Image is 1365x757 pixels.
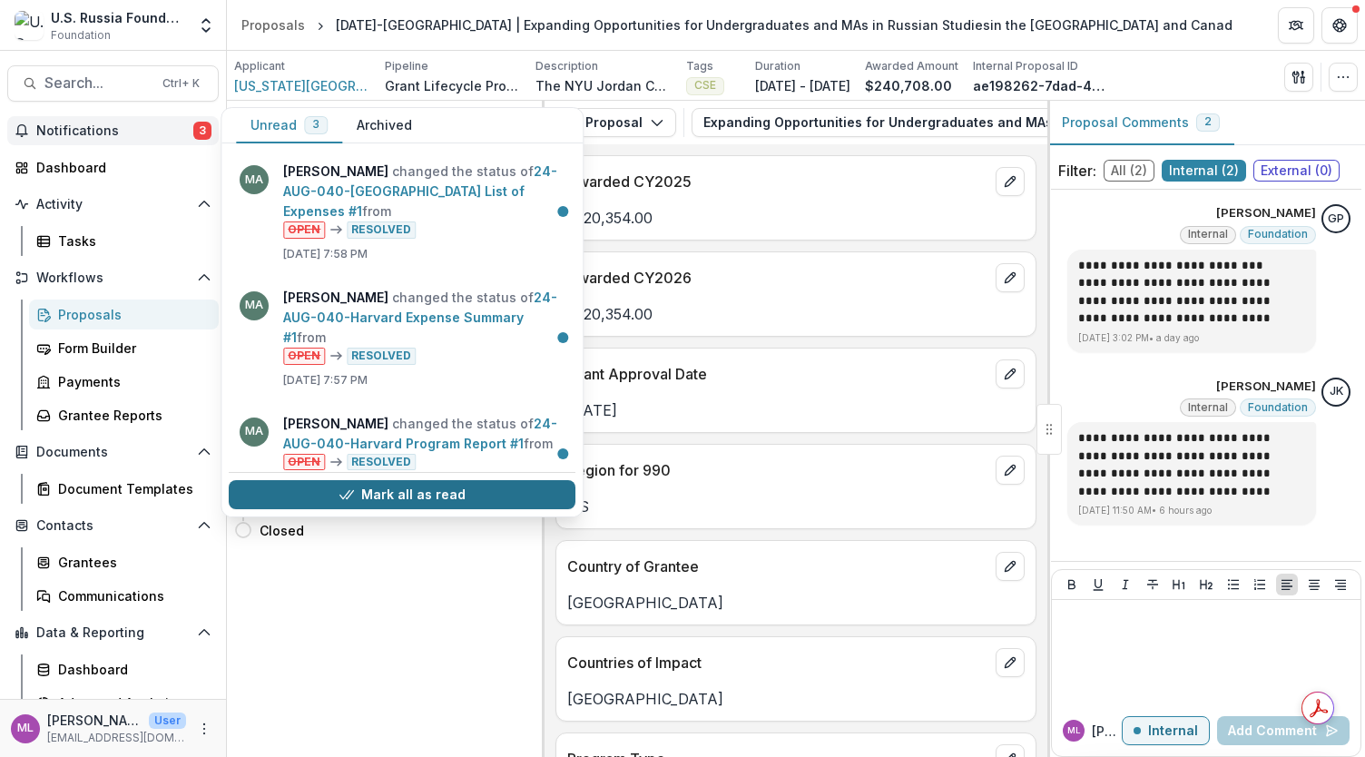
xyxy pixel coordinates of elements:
span: External ( 0 ) [1253,160,1340,182]
a: Communications [29,581,219,611]
div: Maria Lvova [1067,726,1081,735]
p: $120,354.00 [567,207,1025,229]
span: Search... [44,74,152,92]
button: edit [996,456,1025,485]
p: [DATE] - [DATE] [755,76,850,95]
div: Maria Lvova [17,723,34,734]
div: Form Builder [58,339,204,358]
button: Open Documents [7,437,219,467]
div: Communications [58,586,204,605]
p: Countries of Impact [567,652,988,673]
button: Strike [1142,574,1164,595]
button: Proposal [552,108,676,137]
button: Add Comment [1217,716,1350,745]
p: Pipeline [385,58,428,74]
span: All ( 2 ) [1104,160,1154,182]
p: changed the status of from [283,288,565,365]
button: Get Help [1321,7,1358,44]
button: Notifications3 [7,116,219,145]
button: Italicize [1115,574,1136,595]
p: Tags [686,58,713,74]
button: Open Activity [7,190,219,219]
button: Proposal Comments [1047,101,1234,145]
div: Grantee Reports [58,406,204,425]
span: 3 [312,118,319,131]
p: $240,708.00 [865,76,952,95]
p: $120,354.00 [567,303,1025,325]
p: Country of Grantee [567,555,988,577]
p: [PERSON_NAME] [1216,378,1316,396]
p: Filter: [1058,160,1096,182]
p: [GEOGRAPHIC_DATA] [567,688,1025,710]
button: edit [996,167,1025,196]
p: [PERSON_NAME] [47,711,142,730]
h4: Closed [260,521,304,540]
div: Dashboard [58,660,204,679]
a: Proposals [29,300,219,329]
nav: breadcrumb [234,12,1240,38]
span: Foundation [1248,401,1308,414]
span: Workflows [36,270,190,286]
p: [EMAIL_ADDRESS][DOMAIN_NAME] [47,730,186,746]
button: Archived [342,108,427,143]
div: [DATE]-[GEOGRAPHIC_DATA] | Expanding Opportunities for Undergraduates and MAs in Russian Studiesi... [336,15,1232,34]
div: Payments [58,372,204,391]
span: CSE [694,79,716,92]
p: Duration [755,58,800,74]
p: Internal [1148,723,1198,739]
p: The NYU Jordan Center for the Advanced Study of Russia plans to expand symposia for undergraduate... [535,76,672,95]
p: Applicant [234,58,285,74]
button: Open Data & Reporting [7,618,219,647]
div: Proposals [241,15,305,34]
div: Dashboard [36,158,204,177]
a: 24-AUG-040-[GEOGRAPHIC_DATA] List of Expenses #1 [283,163,557,219]
button: Unread [236,108,342,143]
p: [DATE] [567,399,1025,421]
p: changed the status of from [283,162,565,239]
button: Align Center [1303,574,1325,595]
span: Contacts [36,518,190,534]
p: [DATE] 3:02 PM • a day ago [1078,331,1305,345]
p: Awarded CY2025 [567,171,988,192]
a: Tasks [29,226,219,256]
button: Heading 1 [1168,574,1190,595]
p: US [567,496,1025,517]
button: Mark all as read [229,480,575,509]
div: Tasks [58,231,204,251]
span: 2 [1204,115,1212,128]
p: ae198262-7dad-4392-ab62-7807292ab2fa [973,76,1109,95]
p: [PERSON_NAME] [1092,722,1122,741]
a: Dashboard [29,654,219,684]
a: Advanced Analytics [29,688,219,718]
p: [PERSON_NAME] [1216,204,1316,222]
button: Open entity switcher [193,7,219,44]
p: changed the status of from [283,414,565,471]
p: Awarded CY2026 [567,267,988,289]
p: Awarded Amount [865,58,958,74]
span: 3 [193,122,211,140]
p: Grant Lifecycle Process [385,76,521,95]
button: Bold [1061,574,1083,595]
a: Document Templates [29,474,219,504]
a: 24-AUG-040-Harvard Expense Summary #1 [283,290,557,345]
a: Dashboard [7,152,219,182]
button: Underline [1087,574,1109,595]
button: Ordered List [1249,574,1271,595]
button: Bullet List [1223,574,1244,595]
a: Proposals [234,12,312,38]
div: Proposals [58,305,204,324]
button: Align Left [1276,574,1298,595]
p: Grant Approval Date [567,363,988,385]
div: Document Templates [58,479,204,498]
button: edit [996,263,1025,292]
a: [US_STATE][GEOGRAPHIC_DATA] [234,76,370,95]
span: Activity [36,197,190,212]
button: Open Contacts [7,511,219,540]
button: edit [996,552,1025,581]
span: Internal [1188,401,1228,414]
button: edit [996,359,1025,388]
span: Internal ( 2 ) [1162,160,1246,182]
div: Advanced Analytics [58,693,204,713]
span: Data & Reporting [36,625,190,641]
